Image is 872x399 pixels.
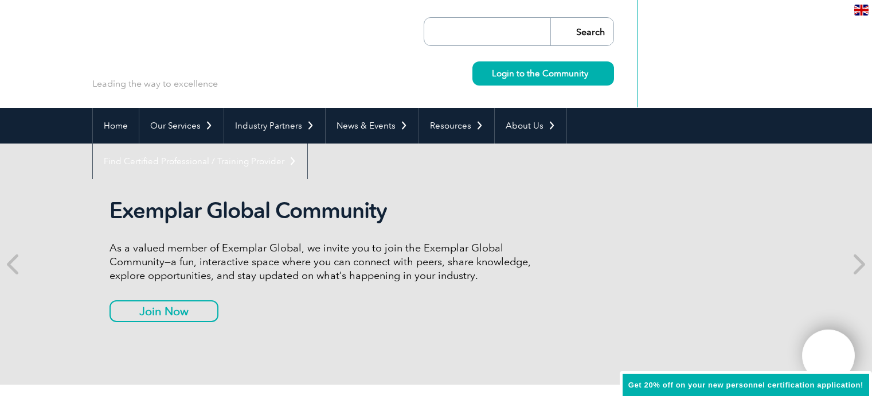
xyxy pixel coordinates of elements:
[110,197,539,224] h2: Exemplar Global Community
[93,144,307,179] a: Find Certified Professional / Training Provider
[550,18,613,45] input: Search
[854,5,869,16] img: en
[110,241,539,282] p: As a valued member of Exemplar Global, we invite you to join the Exemplar Global Community—a fun,...
[588,70,595,76] img: svg+xml;nitro-empty-id=MzcwOjIyMw==-1;base64,PHN2ZyB2aWV3Qm94PSIwIDAgMTEgMTEiIHdpZHRoPSIxMSIgaGVp...
[93,108,139,144] a: Home
[139,108,224,144] a: Our Services
[224,108,325,144] a: Industry Partners
[419,108,494,144] a: Resources
[110,300,218,322] a: Join Now
[495,108,566,144] a: About Us
[472,61,614,86] a: Login to the Community
[628,381,863,389] span: Get 20% off on your new personnel certification application!
[326,108,419,144] a: News & Events
[92,78,218,90] p: Leading the way to excellence
[814,342,843,370] img: svg+xml;nitro-empty-id=MTgxNToxMTY=-1;base64,PHN2ZyB2aWV3Qm94PSIwIDAgNDAwIDQwMCIgd2lkdGg9IjQwMCIg...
